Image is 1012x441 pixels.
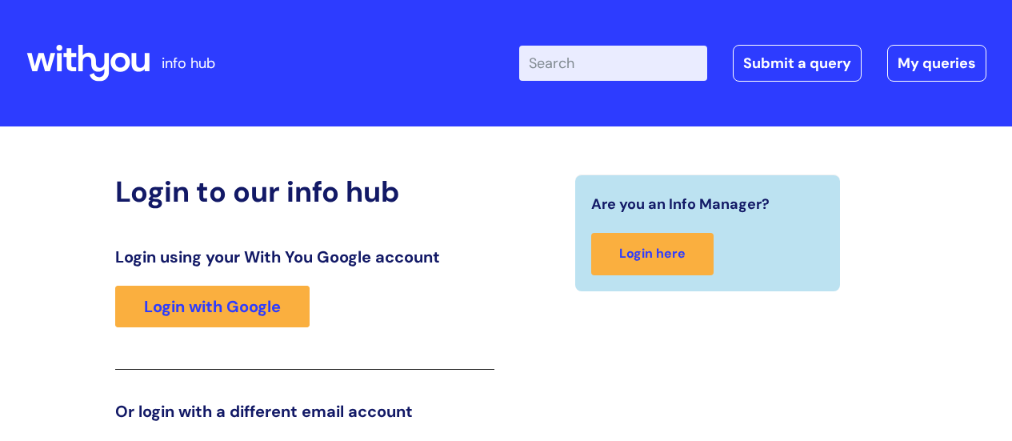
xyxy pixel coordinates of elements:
[115,247,494,267] h3: Login using your With You Google account
[115,286,310,327] a: Login with Google
[115,402,494,421] h3: Or login with a different email account
[519,46,707,81] input: Search
[887,45,986,82] a: My queries
[115,174,494,209] h2: Login to our info hub
[733,45,862,82] a: Submit a query
[591,233,714,275] a: Login here
[162,50,215,76] p: info hub
[591,191,770,217] span: Are you an Info Manager?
